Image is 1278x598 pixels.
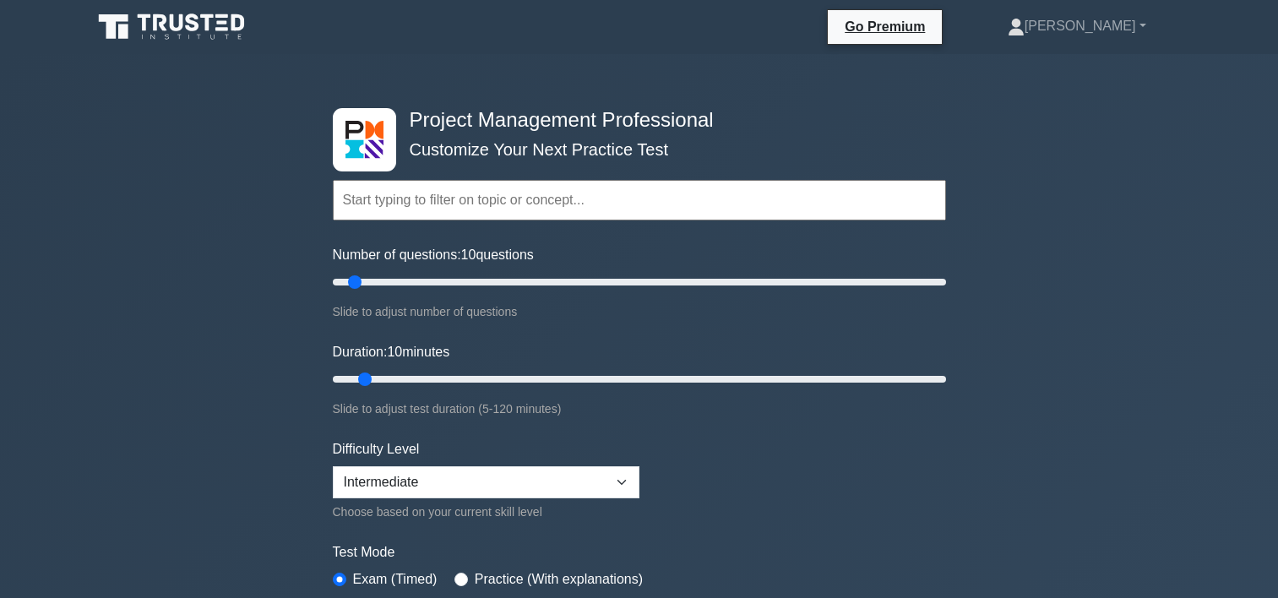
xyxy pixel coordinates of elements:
[333,399,946,419] div: Slide to adjust test duration (5-120 minutes)
[333,302,946,322] div: Slide to adjust number of questions
[387,345,402,359] span: 10
[333,180,946,220] input: Start typing to filter on topic or concept...
[475,569,643,590] label: Practice (With explanations)
[403,108,863,133] h4: Project Management Professional
[967,9,1187,43] a: [PERSON_NAME]
[333,542,946,563] label: Test Mode
[333,439,420,459] label: Difficulty Level
[333,245,534,265] label: Number of questions: questions
[835,16,935,37] a: Go Premium
[333,502,639,522] div: Choose based on your current skill level
[333,342,450,362] label: Duration: minutes
[353,569,438,590] label: Exam (Timed)
[461,247,476,262] span: 10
